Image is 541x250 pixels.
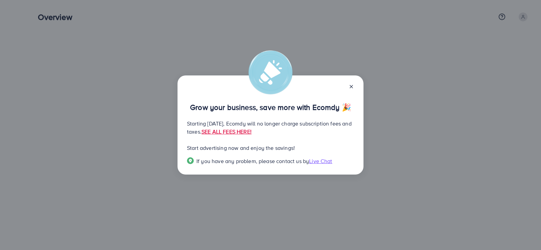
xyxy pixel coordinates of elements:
[309,157,332,165] span: Live Chat
[187,157,194,164] img: Popup guide
[196,157,309,165] span: If you have any problem, please contact us by
[187,119,354,136] p: Starting [DATE], Ecomdy will no longer charge subscription fees and taxes.
[249,50,292,94] img: alert
[202,128,252,135] a: SEE ALL FEES HERE!
[187,103,354,111] p: Grow your business, save more with Ecomdy 🎉
[187,144,354,152] p: Start advertising now and enjoy the savings!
